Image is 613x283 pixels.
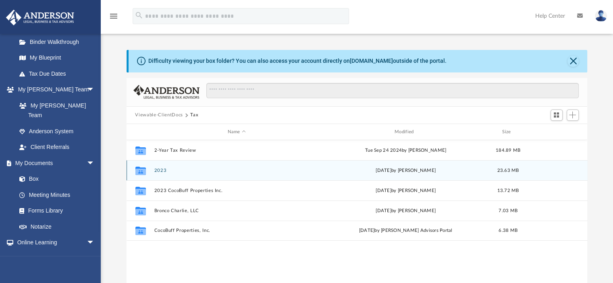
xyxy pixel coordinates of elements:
div: Modified [323,128,488,136]
span: 6.38 MB [499,229,517,233]
div: Difficulty viewing your box folder? You can also access your account directly on outside of the p... [148,57,447,65]
a: Box [11,171,99,187]
span: arrow_drop_down [87,235,103,251]
a: Binder Walkthrough [11,34,107,50]
a: Anderson System [11,123,103,139]
button: Switch to Grid View [551,109,563,121]
a: Meeting Minutes [11,187,103,203]
button: 2-Year Tax Review [154,148,319,153]
button: Bronco Charlie, LLC [154,208,319,213]
button: CocoBuff Properties, Inc. [154,228,319,233]
input: Search files and folders [206,83,578,98]
a: Courses [11,250,103,266]
span: 23.63 MB [497,168,519,173]
i: menu [109,11,118,21]
button: Add [567,109,579,121]
img: Anderson Advisors Platinum Portal [4,10,77,25]
a: Online Learningarrow_drop_down [6,235,103,251]
a: My Documentsarrow_drop_down [6,155,103,171]
button: Close [567,56,579,67]
div: Name [154,128,319,136]
div: Size [492,128,524,136]
a: Forms Library [11,203,99,219]
span: arrow_drop_down [87,82,103,98]
span: arrow_drop_down [87,155,103,171]
div: Tue Sep 24 2024 by [PERSON_NAME] [323,147,488,154]
img: User Pic [595,10,607,22]
a: My Blueprint [11,50,103,66]
button: Viewable-ClientDocs [135,112,183,119]
button: 2023 [154,168,319,173]
a: menu [109,15,118,21]
div: id [528,128,584,136]
div: [DATE] by [PERSON_NAME] Advisors Portal [323,227,488,235]
a: Client Referrals [11,139,103,155]
a: My [PERSON_NAME] Team [11,97,99,123]
button: 2023 CocoBuff Properties Inc. [154,188,319,193]
span: 184.89 MB [495,148,520,153]
a: [DOMAIN_NAME] [350,58,393,64]
div: [DATE] by [PERSON_NAME] [323,167,488,174]
button: Tax [190,112,198,119]
a: My [PERSON_NAME] Teamarrow_drop_down [6,82,103,98]
i: search [135,11,143,20]
span: 13.72 MB [497,188,519,193]
div: id [130,128,150,136]
a: Tax Due Dates [11,66,107,82]
div: [DATE] by [PERSON_NAME] [323,207,488,215]
div: [DATE] by [PERSON_NAME] [323,187,488,194]
a: Notarize [11,219,103,235]
span: 7.03 MB [499,209,517,213]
